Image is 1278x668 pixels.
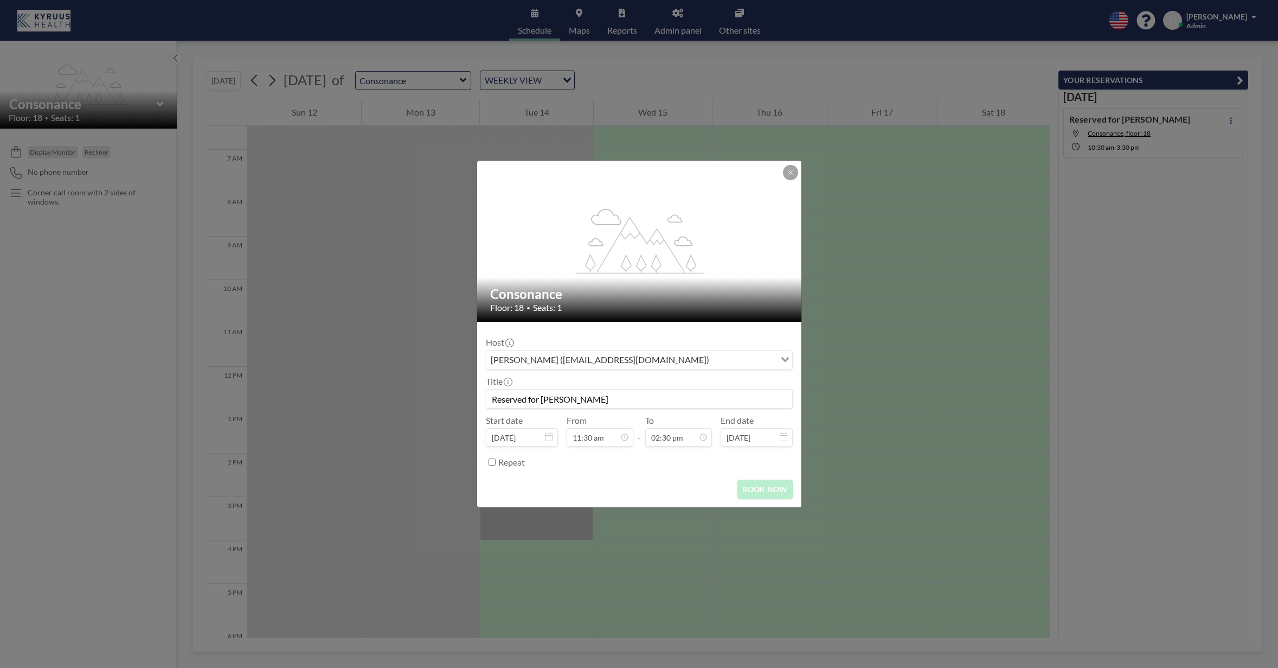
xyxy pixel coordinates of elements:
[737,480,792,499] button: BOOK NOW
[490,302,524,313] span: Floor: 18
[533,302,562,313] span: Seats: 1
[498,457,525,468] label: Repeat
[526,304,530,312] span: •
[486,337,513,348] label: Host
[712,353,774,367] input: Search for option
[486,376,511,387] label: Title
[645,415,654,426] label: To
[489,353,711,367] span: [PERSON_NAME] ([EMAIL_ADDRESS][DOMAIN_NAME])
[486,415,523,426] label: Start date
[486,351,792,369] div: Search for option
[567,415,587,426] label: From
[575,208,703,273] g: flex-grow: 1.2;
[490,286,789,302] h2: Consonance
[486,390,792,408] input: Sherry's reservation
[638,419,641,443] span: -
[721,415,754,426] label: End date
